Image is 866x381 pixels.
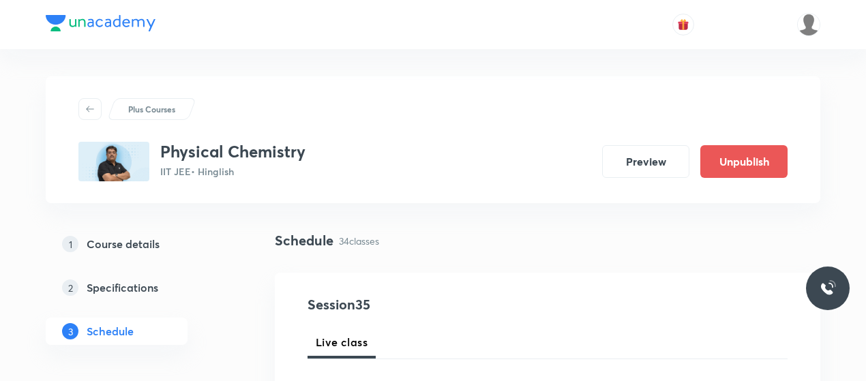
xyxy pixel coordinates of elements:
p: 3 [62,323,78,339]
img: Dhirendra singh [797,13,820,36]
h3: Physical Chemistry [160,142,305,162]
p: Plus Courses [128,103,175,115]
p: 34 classes [339,234,379,248]
p: 1 [62,236,78,252]
h5: Specifications [87,279,158,296]
h4: Schedule [275,230,333,251]
button: Unpublish [700,145,788,178]
img: Company Logo [46,15,155,31]
p: 2 [62,279,78,296]
p: IIT JEE • Hinglish [160,164,305,179]
button: avatar [672,14,694,35]
button: Preview [602,145,689,178]
span: Live class [316,334,368,350]
a: Company Logo [46,15,155,35]
a: 2Specifications [46,274,231,301]
h5: Schedule [87,323,134,339]
img: FA3562A6-5796-469B-8D71-76EB2B08C196_plus.png [78,142,149,181]
h5: Course details [87,236,160,252]
img: avatar [677,18,689,31]
h4: Session 35 [308,294,556,315]
img: ttu [820,280,836,296]
a: 1Course details [46,230,231,258]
